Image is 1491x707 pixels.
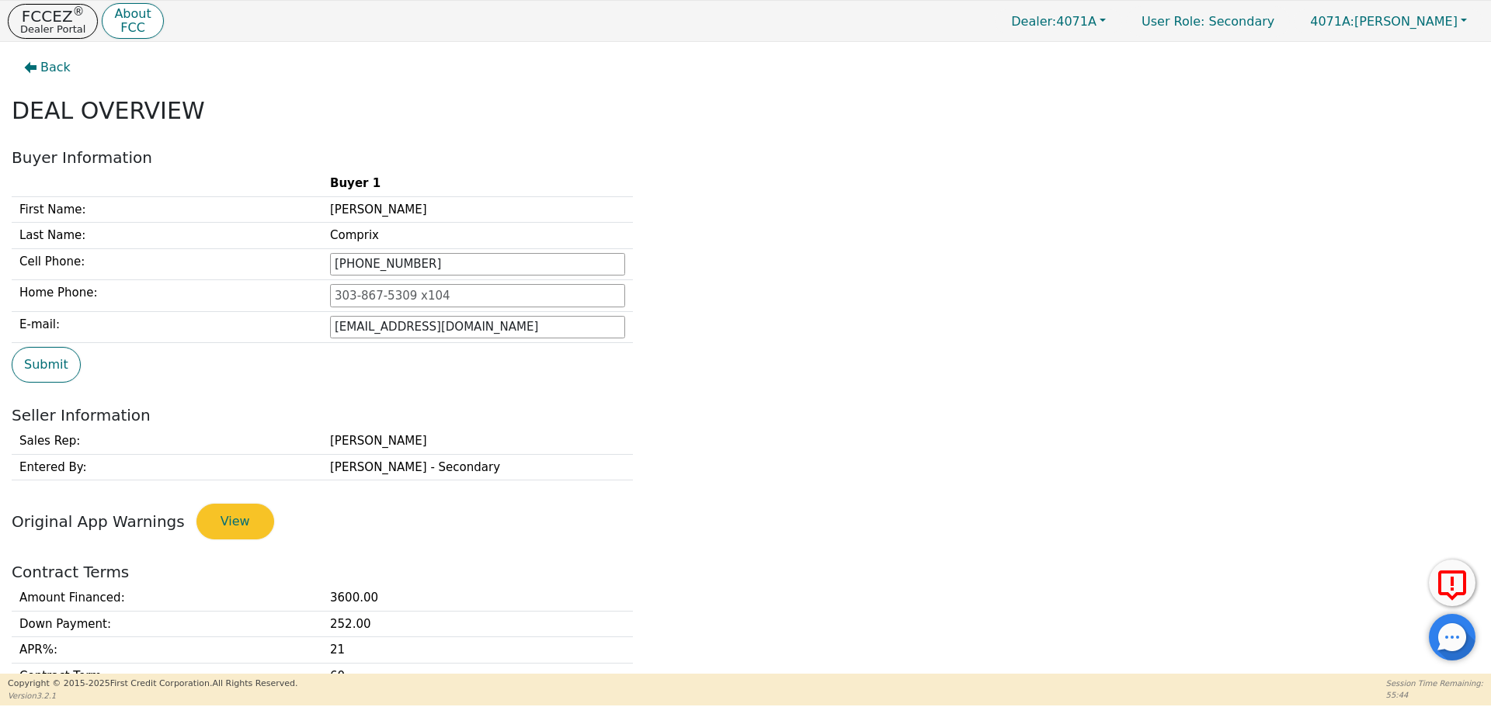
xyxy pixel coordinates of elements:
button: View [196,504,274,539]
td: [PERSON_NAME] [322,428,633,454]
span: Dealer: [1011,14,1056,29]
p: About [114,8,151,20]
button: Back [12,50,83,85]
td: 21 [322,637,633,664]
h2: Seller Information [12,406,1479,425]
p: FCCEZ [20,9,85,24]
td: Cell Phone: [12,248,322,280]
p: 55:44 [1386,689,1483,701]
span: 4071A [1011,14,1097,29]
td: Amount Financed : [12,585,322,611]
th: Buyer 1 [322,171,633,196]
td: [PERSON_NAME] - Secondary [322,454,633,480]
span: All Rights Reserved. [212,678,297,688]
button: AboutFCC [102,3,163,40]
p: Copyright © 2015- 2025 First Credit Corporation. [8,678,297,691]
h2: DEAL OVERVIEW [12,97,1479,125]
p: Session Time Remaining: [1386,678,1483,689]
p: Secondary [1126,6,1290,36]
span: [PERSON_NAME] [1310,14,1458,29]
button: Report Error to FCC [1429,560,1475,606]
td: APR% : [12,637,322,664]
td: Sales Rep: [12,428,322,454]
td: 3600.00 [322,585,633,611]
input: 303-867-5309 x104 [330,253,625,276]
td: Contract Term : [12,663,322,689]
td: Home Phone: [12,280,322,312]
a: User Role: Secondary [1126,6,1290,36]
span: 4071A: [1310,14,1354,29]
button: Dealer:4071A [995,9,1122,33]
button: Submit [12,347,81,383]
button: 4071A:[PERSON_NAME] [1294,9,1483,33]
td: 252.00 [322,611,633,637]
h2: Buyer Information [12,148,1479,167]
p: FCC [114,22,151,34]
td: E-mail: [12,311,322,343]
td: Last Name: [12,223,322,249]
span: Back [40,58,71,77]
input: 303-867-5309 x104 [330,284,625,307]
td: Entered By: [12,454,322,480]
td: Comprix [322,223,633,249]
p: Version 3.2.1 [8,690,297,702]
td: [PERSON_NAME] [322,196,633,223]
td: Down Payment : [12,611,322,637]
td: 60 [322,663,633,689]
span: Original App Warnings [12,512,185,531]
span: User Role : [1142,14,1204,29]
td: First Name: [12,196,322,223]
h2: Contract Terms [12,563,1479,581]
button: FCCEZ®Dealer Portal [8,4,98,39]
p: Dealer Portal [20,24,85,34]
sup: ® [73,5,85,19]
